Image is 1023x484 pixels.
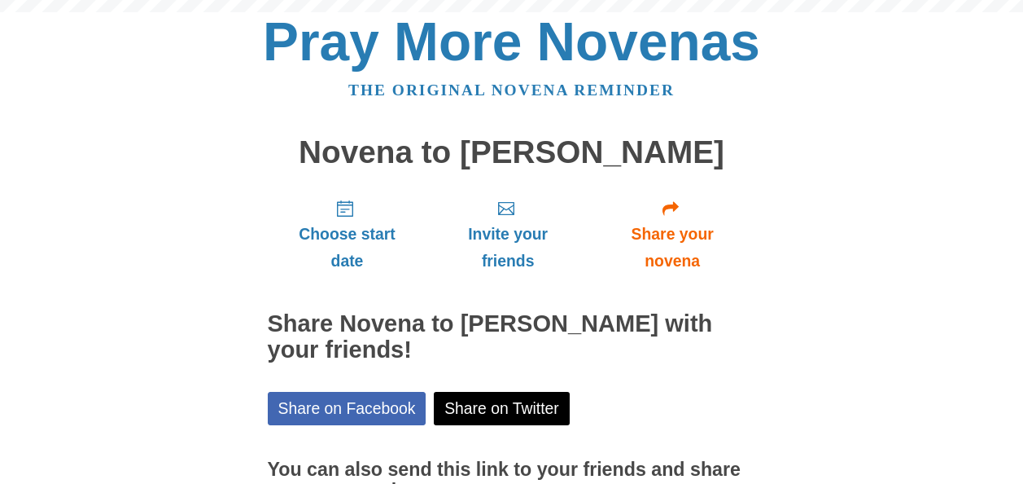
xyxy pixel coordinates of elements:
a: Share on Twitter [434,392,570,425]
a: Choose start date [268,186,427,283]
a: The original novena reminder [348,81,675,99]
a: Invite your friends [426,186,588,283]
a: Pray More Novenas [263,11,760,72]
span: Share your novena [605,221,740,275]
span: Choose start date [284,221,411,275]
h1: Novena to [PERSON_NAME] [268,135,756,170]
h2: Share Novena to [PERSON_NAME] with your friends! [268,311,756,363]
a: Share your novena [589,186,756,283]
a: Share on Facebook [268,392,426,425]
span: Invite your friends [443,221,572,275]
